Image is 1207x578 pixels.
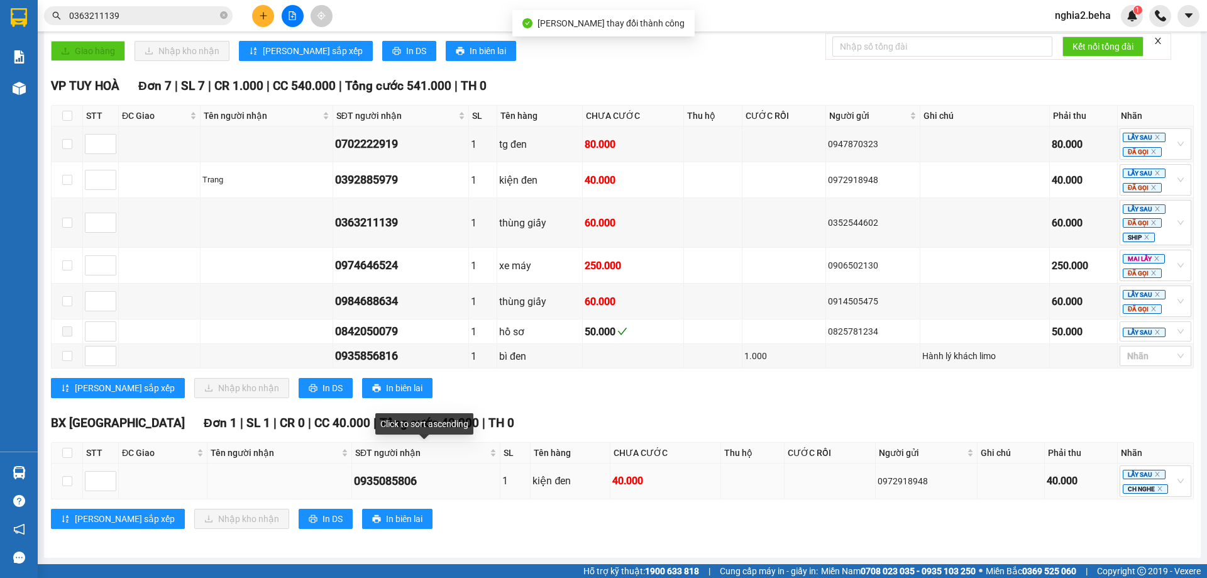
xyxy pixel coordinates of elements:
span: TH 0 [488,416,514,430]
div: Click to sort ascending [375,413,473,435]
span: close-circle [220,11,228,19]
span: close [1150,148,1157,155]
img: warehouse-icon [13,466,26,479]
span: question-circle [13,495,25,507]
span: check-circle [522,18,532,28]
span: In biên lai [386,512,422,526]
span: Miền Nam [821,564,976,578]
span: plus [259,11,268,20]
span: Cung cấp máy in - giấy in: [720,564,818,578]
button: printerIn DS [382,41,436,61]
span: Tổng cước 541.000 [345,79,451,93]
td: 0392885979 [333,162,469,198]
span: printer [309,384,317,394]
span: printer [372,514,381,525]
span: copyright [1137,567,1146,575]
div: 1 [471,172,495,188]
input: Nhập số tổng đài [832,36,1052,57]
div: 0825781234 [828,325,918,338]
th: CHƯA CƯỚC [610,443,721,464]
span: SĐT người nhận [355,446,487,460]
span: close [1154,134,1160,140]
div: bì đen [499,348,580,364]
div: 40.000 [585,172,681,188]
th: Ghi chú [920,106,1050,126]
th: Phải thu [1050,106,1118,126]
button: printerIn biên lai [362,509,433,529]
div: 1 [471,324,495,340]
span: Miền Bắc [986,564,1076,578]
span: [PERSON_NAME] thay đổi thành công [537,18,685,28]
td: 0702222919 [333,126,469,162]
button: plus [252,5,274,27]
div: 60.000 [585,215,681,231]
div: 60.000 [1052,215,1115,231]
span: check [617,326,627,336]
span: [PERSON_NAME] sắp xếp [75,512,175,526]
div: Trang [202,174,331,186]
span: ĐC Giao [122,446,194,460]
span: CC 540.000 [273,79,336,93]
span: SHIP [1123,233,1155,242]
span: close [1150,184,1157,191]
div: 250.000 [1052,258,1115,274]
span: | [273,416,277,430]
div: 60.000 [1052,294,1115,309]
span: ĐÃ GỌI [1123,183,1162,192]
span: SL 7 [181,79,205,93]
th: STT [83,443,119,464]
span: sort-ascending [61,514,70,525]
div: 50.000 [1052,324,1115,340]
td: 0935085806 [352,464,500,499]
span: sort-ascending [249,47,258,57]
div: 1 [471,215,495,231]
div: 80.000 [585,136,681,152]
div: Nhãn [1121,446,1190,460]
span: close-circle [220,10,228,22]
span: | [175,79,178,93]
span: message [13,552,25,564]
div: kiện đen [532,473,608,489]
th: STT [83,106,119,126]
button: printerIn DS [299,378,353,398]
button: downloadNhập kho nhận [194,509,289,529]
span: In biên lai [470,44,506,58]
td: 0974646524 [333,248,469,284]
div: xe máy [499,258,580,274]
div: 40.000 [1047,473,1115,489]
span: Người gửi [879,446,965,460]
span: In biên lai [386,381,422,395]
button: printerIn DS [299,509,353,529]
span: In DS [322,381,343,395]
span: printer [372,384,381,394]
span: Tên người nhận [204,109,320,123]
span: sort-ascending [61,384,70,394]
th: Tên hàng [497,106,583,126]
td: 0935856816 [333,344,469,369]
th: CƯỚC RỒI [785,443,876,464]
span: ĐÃ GỌI [1123,147,1162,157]
span: LẤY SAU [1123,290,1166,299]
button: caret-down [1177,5,1199,27]
div: thùng giấy [499,294,580,309]
img: logo-vxr [11,8,27,27]
th: SL [500,443,531,464]
span: LẤY SAU [1123,204,1166,214]
span: LẤY SAU [1123,169,1166,178]
span: Kết nối tổng đài [1072,40,1133,53]
div: 1 [471,348,495,364]
span: printer [456,47,465,57]
span: nghia2.beha [1045,8,1121,23]
th: Tên hàng [531,443,610,464]
div: 0914505475 [828,294,918,308]
img: warehouse-icon [13,82,26,95]
span: Tên người nhận [211,446,339,460]
div: hồ sơ [499,324,580,340]
span: MAI LẤY [1123,254,1165,264]
div: 0352544602 [828,216,918,230]
div: tg đen [499,136,580,152]
div: 0974646524 [335,257,466,274]
button: downloadNhập kho nhận [135,41,229,61]
span: close [1154,255,1160,262]
span: Tổng cước 40.000 [380,416,479,430]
